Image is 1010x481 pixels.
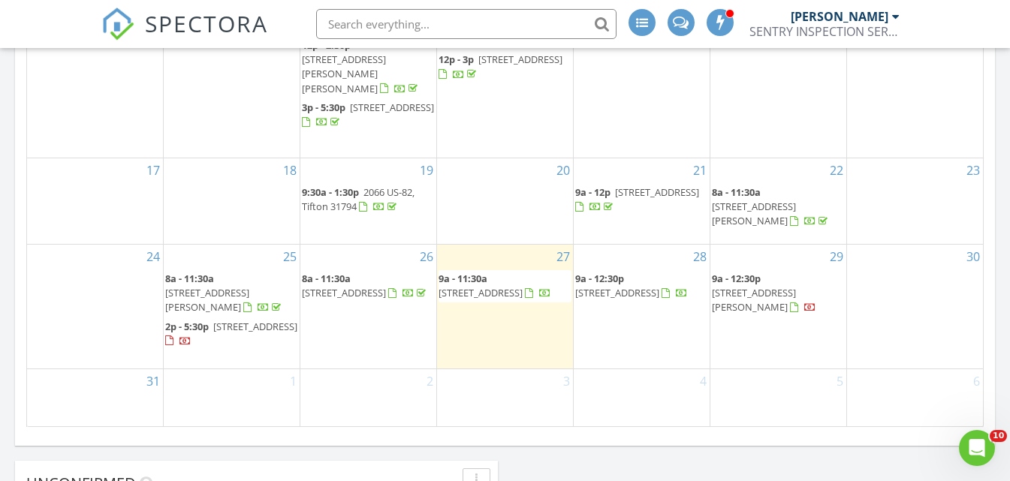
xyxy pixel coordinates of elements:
[573,158,710,244] td: Go to August 21, 2025
[575,185,699,213] a: 9a - 12p [STREET_ADDRESS]
[478,53,562,66] span: [STREET_ADDRESS]
[553,245,573,269] a: Go to August 27, 2025
[575,270,708,302] a: 9a - 12:30p [STREET_ADDRESS]
[712,272,761,285] span: 9a - 12:30p
[439,272,551,299] a: 9a - 11:30a [STREET_ADDRESS]
[164,244,300,369] td: Go to August 25, 2025
[143,245,163,269] a: Go to August 24, 2025
[350,101,434,114] span: [STREET_ADDRESS]
[990,430,1007,442] span: 10
[437,244,574,369] td: Go to August 27, 2025
[827,245,846,269] a: Go to August 29, 2025
[302,38,421,95] a: 12p - 2:30p [STREET_ADDRESS][PERSON_NAME][PERSON_NAME]
[165,270,298,317] a: 8a - 11:30a [STREET_ADDRESS][PERSON_NAME]
[27,369,164,426] td: Go to August 31, 2025
[302,37,435,98] a: 12p - 2:30p [STREET_ADDRESS][PERSON_NAME][PERSON_NAME]
[712,185,831,227] a: 8a - 11:30a [STREET_ADDRESS][PERSON_NAME]
[417,245,436,269] a: Go to August 26, 2025
[712,184,845,231] a: 8a - 11:30a [STREET_ADDRESS][PERSON_NAME]
[424,369,436,393] a: Go to September 2, 2025
[302,185,359,199] span: 9:30a - 1:30p
[846,158,983,244] td: Go to August 23, 2025
[280,245,300,269] a: Go to August 25, 2025
[690,245,710,269] a: Go to August 28, 2025
[439,53,474,66] span: 12p - 3p
[302,53,386,95] span: [STREET_ADDRESS][PERSON_NAME][PERSON_NAME]
[143,369,163,393] a: Go to August 31, 2025
[575,184,708,216] a: 9a - 12p [STREET_ADDRESS]
[573,369,710,426] td: Go to September 4, 2025
[439,270,571,302] a: 9a - 11:30a [STREET_ADDRESS]
[165,272,214,285] span: 8a - 11:30a
[165,320,297,347] a: 2p - 5:30p [STREET_ADDRESS]
[145,8,268,39] span: SPECTORA
[573,244,710,369] td: Go to August 28, 2025
[712,286,796,314] span: [STREET_ADDRESS][PERSON_NAME]
[280,158,300,182] a: Go to August 18, 2025
[575,272,624,285] span: 9a - 12:30p
[712,185,761,199] span: 8a - 11:30a
[302,272,351,285] span: 8a - 11:30a
[300,369,437,426] td: Go to September 2, 2025
[165,318,298,350] a: 2p - 5:30p [STREET_ADDRESS]
[959,430,995,466] iframe: Intercom live chat
[101,8,134,41] img: The Best Home Inspection Software - Spectora
[302,101,434,128] a: 3p - 5:30p [STREET_ADDRESS]
[560,369,573,393] a: Go to September 3, 2025
[575,286,659,299] span: [STREET_ADDRESS]
[316,9,617,39] input: Search everything...
[439,286,523,299] span: [STREET_ADDRESS]
[165,320,209,333] span: 2p - 5:30p
[690,158,710,182] a: Go to August 21, 2025
[827,158,846,182] a: Go to August 22, 2025
[300,244,437,369] td: Go to August 26, 2025
[710,369,846,426] td: Go to September 5, 2025
[27,244,164,369] td: Go to August 24, 2025
[575,185,611,199] span: 9a - 12p
[963,158,983,182] a: Go to August 23, 2025
[287,369,300,393] a: Go to September 1, 2025
[27,158,164,244] td: Go to August 17, 2025
[417,158,436,182] a: Go to August 19, 2025
[963,245,983,269] a: Go to August 30, 2025
[300,158,437,244] td: Go to August 19, 2025
[439,272,487,285] span: 9a - 11:30a
[749,24,900,39] div: SENTRY INSPECTION SERVICES, LLC / SENTRY HOME INSPECTIONS
[302,272,429,299] a: 8a - 11:30a [STREET_ADDRESS]
[846,369,983,426] td: Go to September 6, 2025
[846,244,983,369] td: Go to August 30, 2025
[553,158,573,182] a: Go to August 20, 2025
[302,270,435,302] a: 8a - 11:30a [STREET_ADDRESS]
[101,20,268,52] a: SPECTORA
[712,200,796,227] span: [STREET_ADDRESS][PERSON_NAME]
[302,185,415,213] span: 2066 US-82, Tifton 31794
[213,320,297,333] span: [STREET_ADDRESS]
[302,286,386,299] span: [STREET_ADDRESS]
[834,369,846,393] a: Go to September 5, 2025
[439,53,562,80] a: 12p - 3p [STREET_ADDRESS]
[970,369,983,393] a: Go to September 6, 2025
[302,184,435,216] a: 9:30a - 1:30p 2066 US-82, Tifton 31794
[615,185,699,199] span: [STREET_ADDRESS]
[165,286,249,314] span: [STREET_ADDRESS][PERSON_NAME]
[164,158,300,244] td: Go to August 18, 2025
[165,272,284,314] a: 8a - 11:30a [STREET_ADDRESS][PERSON_NAME]
[164,369,300,426] td: Go to September 1, 2025
[575,272,688,299] a: 9a - 12:30p [STREET_ADDRESS]
[302,99,435,131] a: 3p - 5:30p [STREET_ADDRESS]
[143,158,163,182] a: Go to August 17, 2025
[791,9,888,24] div: [PERSON_NAME]
[712,272,816,314] a: 9a - 12:30p [STREET_ADDRESS][PERSON_NAME]
[439,51,571,83] a: 12p - 3p [STREET_ADDRESS]
[302,101,345,114] span: 3p - 5:30p
[710,158,846,244] td: Go to August 22, 2025
[302,185,415,213] a: 9:30a - 1:30p 2066 US-82, Tifton 31794
[697,369,710,393] a: Go to September 4, 2025
[437,158,574,244] td: Go to August 20, 2025
[437,369,574,426] td: Go to September 3, 2025
[712,270,845,317] a: 9a - 12:30p [STREET_ADDRESS][PERSON_NAME]
[710,244,846,369] td: Go to August 29, 2025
